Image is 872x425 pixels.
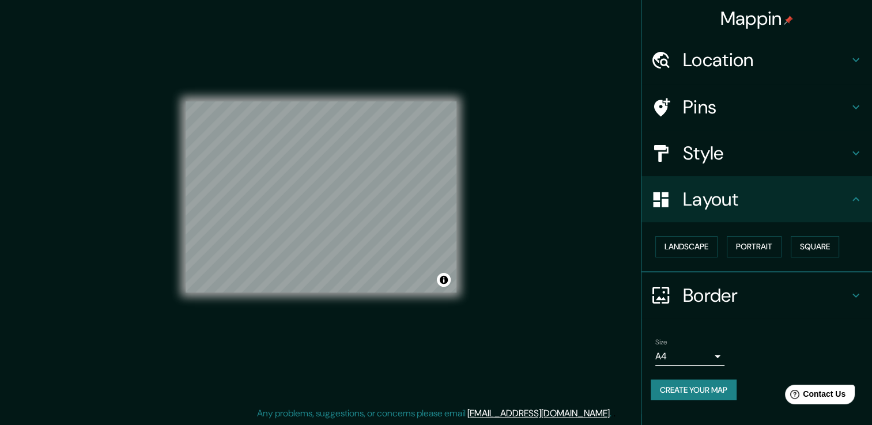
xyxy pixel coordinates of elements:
[683,188,849,211] h4: Layout
[641,272,872,318] div: Border
[655,347,724,366] div: A4
[257,407,611,420] p: Any problems, suggestions, or concerns please email .
[683,142,849,165] h4: Style
[784,16,793,25] img: pin-icon.png
[683,284,849,307] h4: Border
[683,96,849,119] h4: Pins
[437,273,451,287] button: Toggle attribution
[613,407,616,420] div: .
[611,407,613,420] div: .
[720,7,794,30] h4: Mappin
[641,176,872,222] div: Layout
[655,337,667,347] label: Size
[769,380,859,412] iframe: Help widget launcher
[651,380,737,401] button: Create your map
[683,48,849,71] h4: Location
[727,236,782,257] button: Portrait
[655,236,718,257] button: Landscape
[186,101,456,293] canvas: Map
[641,130,872,176] div: Style
[791,236,839,257] button: Square
[641,84,872,130] div: Pins
[467,407,610,419] a: [EMAIL_ADDRESS][DOMAIN_NAME]
[641,37,872,83] div: Location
